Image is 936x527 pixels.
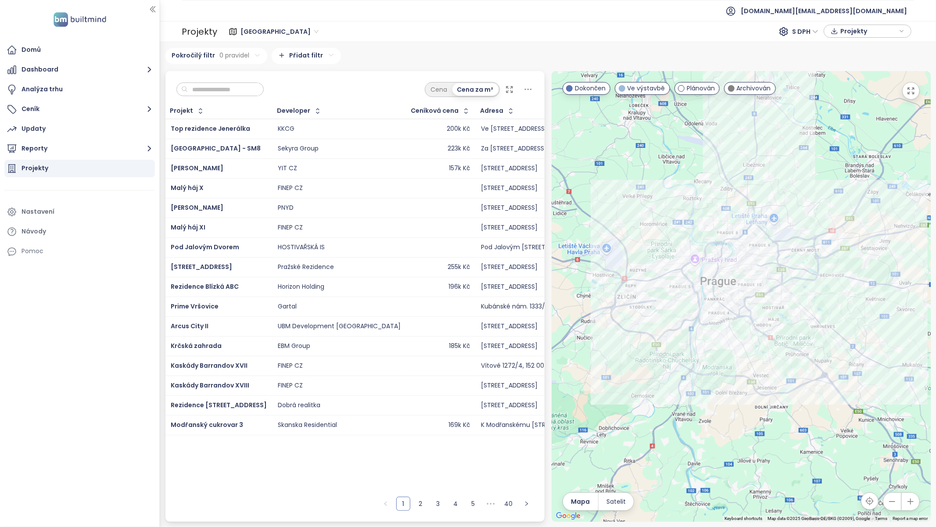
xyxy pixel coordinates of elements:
[220,50,250,60] span: 0 pravidel
[278,184,303,192] div: FINEP CZ
[447,125,470,133] div: 200k Kč
[448,263,470,271] div: 255k Kč
[171,420,243,429] a: Modřanský cukrovar 3
[481,184,538,192] div: [STREET_ADDRESS]
[599,493,634,510] button: Satelit
[278,125,294,133] div: KKCG
[171,341,222,350] a: Krčská zahrada
[687,83,715,93] span: Plánován
[171,401,267,409] a: Rezidence [STREET_ADDRESS]
[575,83,606,93] span: Dokončen
[452,83,498,96] div: Cena za m²
[278,263,334,271] div: Pražské Rezidence
[272,48,341,64] div: Přidat filtr
[481,382,538,390] div: [STREET_ADDRESS]
[379,497,393,511] button: left
[278,323,401,330] div: UBM Development [GEOGRAPHIC_DATA]
[481,263,538,271] div: [STREET_ADDRESS]
[171,361,247,370] a: Kaskády Barrandov XVII
[51,11,109,29] img: logo
[171,262,232,271] a: [STREET_ADDRESS]
[571,497,590,506] span: Mapa
[481,342,538,350] div: [STREET_ADDRESS]
[171,124,250,133] a: Top rezidence Jenerálka
[4,140,155,158] button: Reporty
[449,497,463,511] li: 4
[182,23,217,40] div: Projekty
[448,421,470,429] div: 169k Kč
[170,108,194,114] div: Projekt
[397,497,410,510] a: 1
[278,362,303,370] div: FINEP CZ
[484,497,498,511] li: Následujících 5 stran
[481,303,734,311] div: Kubánské nám. 1333/6, 100 00 Praha 10-[GEOGRAPHIC_DATA], [GEOGRAPHIC_DATA]
[426,83,452,96] div: Cena
[466,497,481,511] li: 5
[481,283,538,291] div: [STREET_ADDRESS]
[4,100,155,118] button: Ceník
[481,204,538,212] div: [STREET_ADDRESS]
[171,243,239,251] a: Pod Jalovým Dvorem
[383,501,388,506] span: left
[4,223,155,240] a: Návody
[278,283,324,291] div: Horizon Holding
[278,204,294,212] div: PNYD
[481,402,538,409] div: [STREET_ADDRESS]
[171,183,204,192] a: Malý háj X
[22,123,46,134] div: Updaty
[414,497,427,510] a: 2
[278,165,297,172] div: YIT CZ
[414,497,428,511] li: 2
[277,108,311,114] div: Developer
[4,61,155,79] button: Dashboard
[449,497,463,510] a: 4
[520,497,534,511] li: Následující strana
[171,164,223,172] a: [PERSON_NAME]
[22,206,54,217] div: Nastavení
[467,497,480,510] a: 5
[171,223,205,232] a: Malý háj XI
[4,160,155,177] a: Projekty
[379,497,393,511] li: Předchozí strana
[502,497,516,511] li: 40
[737,83,771,93] span: Archivován
[171,322,208,330] a: Arcus City II
[4,203,155,221] a: Nastavení
[171,381,249,390] a: Kaskády Barrandov XVIII
[278,421,337,429] div: Skanska Residential
[411,108,459,114] div: Ceníková cena
[171,302,219,311] a: Prime Vršovice
[431,497,445,511] li: 3
[481,145,547,153] div: Za [STREET_ADDRESS]
[171,282,239,291] a: Rezidence Blízká ABC
[628,83,665,93] span: Ve výstavbě
[278,244,325,251] div: HOSTIVAŘSKÁ IS
[481,244,578,251] div: Pod Jalovým [STREET_ADDRESS]
[278,342,310,350] div: EBM Group
[22,44,41,55] div: Domů
[741,0,907,22] span: [DOMAIN_NAME][EMAIL_ADDRESS][DOMAIN_NAME]
[481,224,538,232] div: [STREET_ADDRESS]
[840,25,897,38] span: Projekty
[171,144,261,153] a: [GEOGRAPHIC_DATA] - SM8
[768,516,870,521] span: Map data ©2025 GeoBasis-DE/BKG (©2009), Google
[893,516,928,521] a: Report a map error
[278,145,319,153] div: Sekyra Group
[171,203,223,212] a: [PERSON_NAME]
[278,402,320,409] div: Dobrá realitka
[22,163,48,174] div: Projekty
